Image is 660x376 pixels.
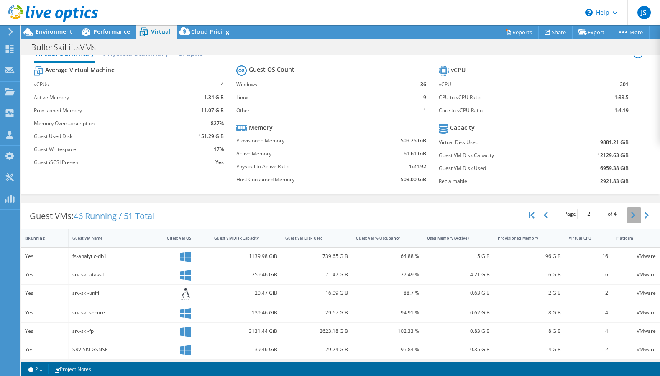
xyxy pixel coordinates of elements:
label: Other [236,106,409,115]
div: 2623.18 GiB [285,327,348,336]
div: Yes [25,308,64,317]
label: Guest Whitespace [34,145,178,154]
div: Guest VM Name [72,235,149,241]
div: 4 GiB [498,345,561,354]
label: vCPU [439,80,585,89]
div: 259.46 GiB [214,270,277,279]
div: 1139.98 GiB [214,252,277,261]
div: 0.83 GiB [427,327,490,336]
div: 0.35 GiB [427,345,490,354]
label: vCPUs [34,80,178,89]
div: 16 [569,252,608,261]
div: 39.46 GiB [214,345,277,354]
div: VMware [616,327,656,336]
label: Host Consumed Memory [236,175,371,184]
div: 2 [569,345,608,354]
div: 139.46 GiB [214,308,277,317]
div: 8 GiB [498,308,561,317]
div: Yes [25,288,64,298]
div: srv-ski-fp [72,327,159,336]
span: Environment [36,28,72,36]
div: 29.24 GiB [285,345,348,354]
div: 64.88 % [356,252,419,261]
label: Active Memory [236,149,371,158]
div: 739.65 GiB [285,252,348,261]
input: jump to page [577,209,606,219]
div: Guest VM OS [167,235,196,241]
a: More [611,26,650,39]
b: vCPU [451,66,466,74]
div: 0.63 GiB [427,288,490,298]
div: Platform [616,235,646,241]
div: Yes [25,252,64,261]
b: Memory [249,124,273,132]
div: SRV-SKI-GSNSE [72,345,159,354]
div: VMware [616,288,656,298]
label: Guest VM Disk Used [439,164,563,173]
b: Capacity [450,124,475,132]
a: 2 [23,364,49,374]
b: 201 [620,80,629,89]
div: Guest VMs: [21,203,163,229]
label: Memory Oversubscription [34,119,178,128]
div: Used Memory (Active) [427,235,480,241]
div: 3131.44 GiB [214,327,277,336]
span: Performance [93,28,130,36]
div: srv-ski-atass1 [72,270,159,279]
div: 94.91 % [356,308,419,317]
label: Provisioned Memory [34,106,178,115]
div: VMware [616,270,656,279]
b: 4 [221,80,224,89]
a: Export [572,26,611,39]
span: 4 [614,210,617,217]
b: Guest OS Count [249,65,294,74]
div: 2 [569,288,608,298]
div: 96 GiB [498,252,561,261]
div: Guest VM Disk Capacity [214,235,267,241]
div: fs-analytic-db1 [72,252,159,261]
div: Guest VM % Occupancy [356,235,409,241]
div: VMware [616,252,656,261]
div: 16.09 GiB [285,288,348,298]
div: 71.47 GiB [285,270,348,279]
label: Virtual Disk Used [439,138,563,147]
div: 27.49 % [356,270,419,279]
b: 9881.21 GiB [600,138,629,147]
div: 8 GiB [498,327,561,336]
label: Linux [236,93,409,102]
svg: \n [585,9,593,16]
span: JS [637,6,651,19]
div: Provisioned Memory [498,235,551,241]
h1: BullerSkiLiftsVMs [27,43,109,52]
div: Virtual CPU [569,235,598,241]
label: Reclaimable [439,177,563,185]
a: Project Notes [48,364,97,374]
div: srv-ski-unifi [72,288,159,298]
div: 6 [569,270,608,279]
b: 61.61 GiB [404,149,426,158]
b: 1:24.92 [409,162,426,171]
div: 4 [569,308,608,317]
b: 6959.38 GiB [600,164,629,173]
label: Guest VM Disk Capacity [439,151,563,160]
div: 5 GiB [427,252,490,261]
div: VMware [616,308,656,317]
div: Guest VM Disk Used [285,235,338,241]
div: 88.7 % [356,288,419,298]
b: 509.25 GiB [401,136,426,145]
div: Yes [25,270,64,279]
div: 29.67 GiB [285,308,348,317]
a: Reports [499,26,539,39]
a: Share [538,26,573,39]
label: Guest Used Disk [34,132,178,141]
b: 1:4.19 [614,106,629,115]
label: Core to vCPU Ratio [439,106,585,115]
label: Active Memory [34,93,178,102]
b: 827% [211,119,224,128]
div: 4 [569,327,608,336]
b: Yes [215,158,224,167]
b: 1:33.5 [614,93,629,102]
b: 1 [423,106,426,115]
b: 9 [423,93,426,102]
span: Page of [564,209,617,219]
